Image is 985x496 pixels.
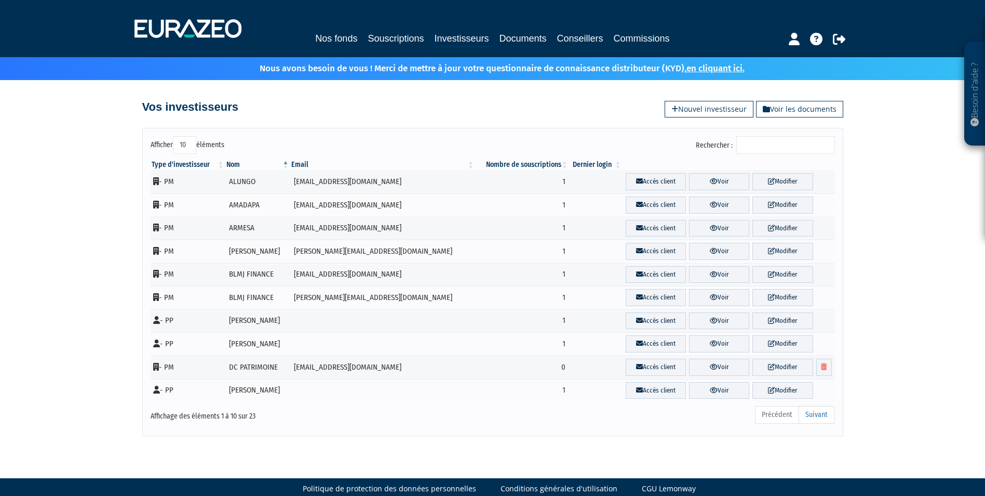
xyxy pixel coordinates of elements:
[689,335,749,353] a: Voir
[290,263,475,286] td: [EMAIL_ADDRESS][DOMAIN_NAME]
[686,63,745,74] a: en cliquant ici.
[752,289,813,306] a: Modifier
[969,47,981,141] p: Besoin d'aide ?
[752,359,813,376] a: Modifier
[557,31,603,46] a: Conseillers
[475,160,569,170] th: Nombre de souscriptions : activer pour trier la colonne par ordre croissant
[290,286,475,309] td: [PERSON_NAME][EMAIL_ADDRESS][DOMAIN_NAME]
[225,240,290,263] td: [PERSON_NAME]
[225,332,290,356] td: [PERSON_NAME]
[303,484,476,494] a: Politique de protection des données personnelles
[475,170,569,193] td: 1
[626,335,686,353] a: Accès client
[752,243,813,260] a: Modifier
[225,356,290,379] td: DC PATRIMOINE
[689,197,749,214] a: Voir
[689,382,749,399] a: Voir
[569,160,623,170] th: Dernier login : activer pour trier la colonne par ordre croissant
[752,173,813,190] a: Modifier
[752,197,813,214] a: Modifier
[151,240,225,263] td: - PM
[151,263,225,286] td: - PM
[475,309,569,333] td: 1
[752,220,813,237] a: Modifier
[290,217,475,240] td: [EMAIL_ADDRESS][DOMAIN_NAME]
[225,217,290,240] td: ARMESA
[225,286,290,309] td: BLMJ FINANCE
[434,31,489,47] a: Investisseurs
[626,220,686,237] a: Accès client
[626,289,686,306] a: Accès client
[290,160,475,170] th: Email : activer pour trier la colonne par ordre croissant
[626,243,686,260] a: Accès client
[626,359,686,376] a: Accès client
[689,289,749,306] a: Voir
[689,220,749,237] a: Voir
[689,266,749,283] a: Voir
[151,356,225,379] td: - PM
[689,312,749,330] a: Voir
[151,286,225,309] td: - PM
[475,263,569,286] td: 1
[501,484,617,494] a: Conditions générales d'utilisation
[151,217,225,240] td: - PM
[816,359,832,376] a: Supprimer
[151,193,225,217] td: - PM
[752,266,813,283] a: Modifier
[736,136,835,154] input: Rechercher :
[475,240,569,263] td: 1
[475,217,569,240] td: 1
[696,136,835,154] label: Rechercher :
[151,170,225,193] td: - PM
[626,197,686,214] a: Accès client
[623,160,835,170] th: &nbsp;
[500,31,547,46] a: Documents
[665,101,753,118] a: Nouvel investisseur
[689,359,749,376] a: Voir
[752,312,813,330] a: Modifier
[151,309,225,333] td: - PP
[799,406,834,424] a: Suivant
[626,173,686,190] a: Accès client
[290,240,475,263] td: [PERSON_NAME][EMAIL_ADDRESS][DOMAIN_NAME]
[151,332,225,356] td: - PP
[626,266,686,283] a: Accès client
[225,263,290,286] td: BLMJ FINANCE
[151,405,427,422] div: Affichage des éléments 1 à 10 sur 23
[475,193,569,217] td: 1
[225,309,290,333] td: [PERSON_NAME]
[614,31,670,46] a: Commissions
[151,136,224,154] label: Afficher éléments
[642,484,696,494] a: CGU Lemonway
[475,286,569,309] td: 1
[290,193,475,217] td: [EMAIL_ADDRESS][DOMAIN_NAME]
[134,19,241,38] img: 1732889491-logotype_eurazeo_blanc_rvb.png
[225,379,290,402] td: [PERSON_NAME]
[475,379,569,402] td: 1
[752,335,813,353] a: Modifier
[689,173,749,190] a: Voir
[151,379,225,402] td: - PP
[230,60,745,75] p: Nous avons besoin de vous ! Merci de mettre à jour votre questionnaire de connaissance distribute...
[290,170,475,193] td: [EMAIL_ADDRESS][DOMAIN_NAME]
[173,136,196,154] select: Afficheréléments
[225,160,290,170] th: Nom : activer pour trier la colonne par ordre d&eacute;croissant
[225,193,290,217] td: AMADAPA
[626,312,686,330] a: Accès client
[151,160,225,170] th: Type d'investisseur : activer pour trier la colonne par ordre croissant
[225,170,290,193] td: ALUNGO
[689,243,749,260] a: Voir
[368,31,424,46] a: Souscriptions
[475,332,569,356] td: 1
[142,101,238,113] h4: Vos investisseurs
[290,356,475,379] td: [EMAIL_ADDRESS][DOMAIN_NAME]
[626,382,686,399] a: Accès client
[315,31,357,46] a: Nos fonds
[752,382,813,399] a: Modifier
[756,101,843,118] a: Voir les documents
[475,356,569,379] td: 0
